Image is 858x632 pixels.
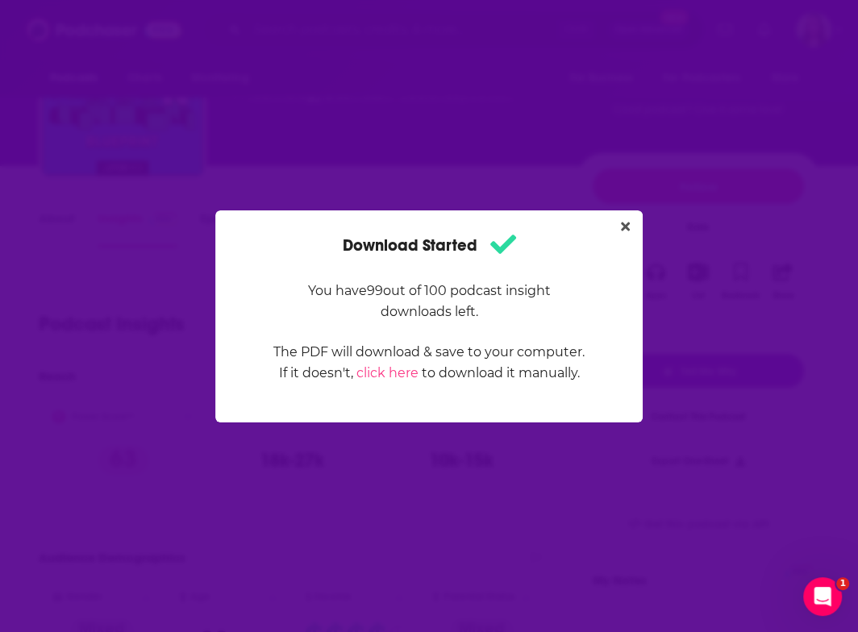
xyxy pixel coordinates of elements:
span: 1 [836,577,849,590]
h1: Download Started [343,230,516,261]
p: You have 99 out of 100 podcast insight downloads left. [273,281,585,322]
p: The PDF will download & save to your computer. If it doesn't, to download it manually. [273,342,585,384]
a: click here [356,365,419,380]
button: Close [614,217,636,237]
iframe: Intercom live chat [803,577,842,616]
